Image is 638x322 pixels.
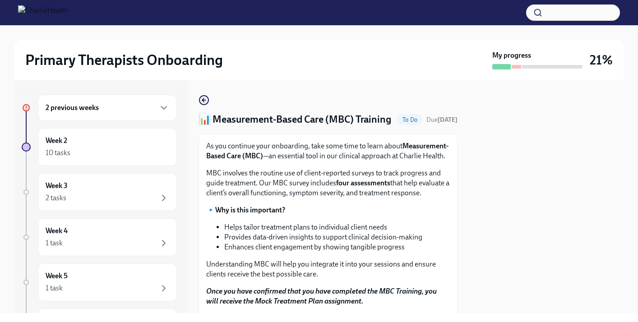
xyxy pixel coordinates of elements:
strong: My progress [492,51,531,60]
div: 1 task [46,283,63,293]
h6: Week 2 [46,136,67,146]
h6: Week 4 [46,226,68,236]
img: CharlieHealth [18,5,68,20]
div: 10 tasks [46,148,70,158]
h6: 2 previous weeks [46,103,99,113]
p: 🔹 [206,205,450,215]
li: Provides data-driven insights to support clinical decision-making [224,232,450,242]
span: August 13th, 2025 09:00 [426,115,458,124]
div: 2 tasks [46,193,66,203]
li: Helps tailor treatment plans to individual client needs [224,222,450,232]
span: Due [426,116,458,124]
h6: Week 5 [46,271,68,281]
h3: 21% [590,52,613,68]
strong: Why is this important? [215,206,285,214]
p: Understanding MBC will help you integrate it into your sessions and ensure clients receive the be... [206,259,450,279]
p: As you continue your onboarding, take some time to learn about —an essential tool in our clinical... [206,141,450,161]
div: 2 previous weeks [38,95,177,121]
a: Week 41 task [22,218,177,256]
a: Week 210 tasks [22,128,177,166]
strong: Once you have confirmed that you have completed the MBC Training, you will receive the Mock Treat... [206,287,437,305]
h6: Week 3 [46,181,68,191]
span: To Do [397,116,423,123]
div: 1 task [46,238,63,248]
li: Enhances client engagement by showing tangible progress [224,242,450,252]
p: MBC involves the routine use of client-reported surveys to track progress and guide treatment. Ou... [206,168,450,198]
a: Week 32 tasks [22,173,177,211]
h2: Primary Therapists Onboarding [25,51,223,69]
strong: [DATE] [438,116,458,124]
h4: 📊 Measurement-Based Care (MBC) Training [199,113,391,126]
strong: four assessments [336,179,390,187]
a: Week 51 task [22,263,177,301]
